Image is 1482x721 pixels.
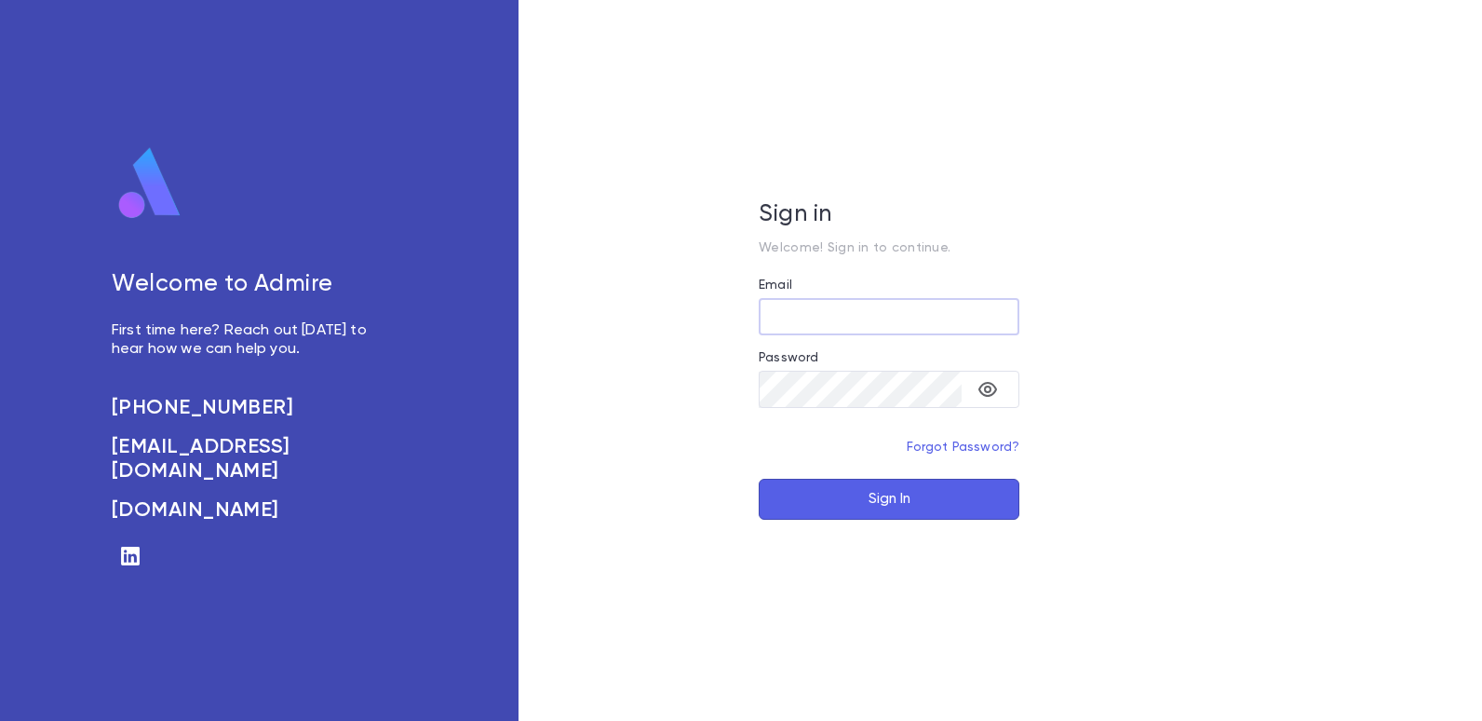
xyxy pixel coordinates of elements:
[759,240,1019,255] p: Welcome! Sign in to continue.
[112,396,387,420] a: [PHONE_NUMBER]
[759,350,818,365] label: Password
[112,146,188,221] img: logo
[907,441,1020,454] a: Forgot Password?
[759,479,1019,520] button: Sign In
[112,271,387,299] h5: Welcome to Admire
[112,435,387,483] a: [EMAIL_ADDRESS][DOMAIN_NAME]
[112,498,387,523] a: [DOMAIN_NAME]
[759,201,1019,229] h5: Sign in
[759,278,792,292] label: Email
[112,321,387,359] p: First time here? Reach out [DATE] to hear how we can help you.
[969,371,1006,408] button: toggle password visibility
